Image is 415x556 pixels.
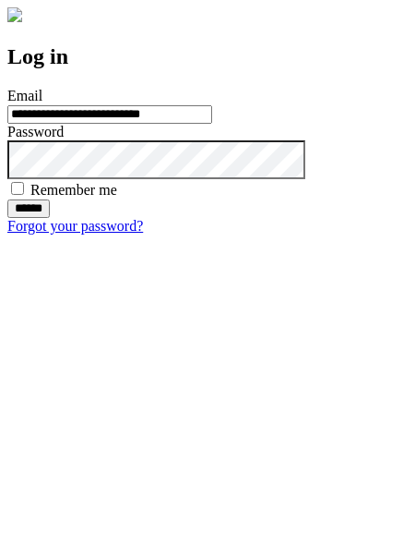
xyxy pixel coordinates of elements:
[7,7,22,22] img: logo-4e3dc11c47720685a147b03b5a06dd966a58ff35d612b21f08c02c0306f2b779.png
[7,218,143,234] a: Forgot your password?
[7,44,408,69] h2: Log in
[7,88,42,103] label: Email
[7,124,64,139] label: Password
[30,182,117,198] label: Remember me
